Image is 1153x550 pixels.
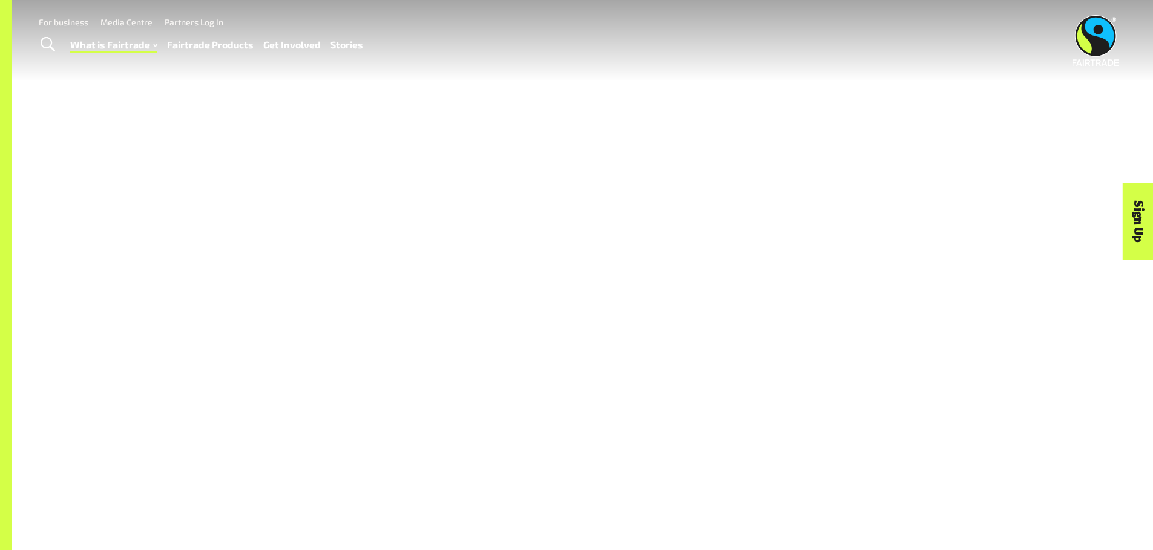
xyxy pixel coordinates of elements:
[70,36,157,54] a: What is Fairtrade
[33,30,62,60] a: Toggle Search
[167,36,254,54] a: Fairtrade Products
[1073,15,1119,66] img: Fairtrade Australia New Zealand logo
[263,36,321,54] a: Get Involved
[165,17,223,27] a: Partners Log In
[100,17,153,27] a: Media Centre
[39,17,88,27] a: For business
[330,36,363,54] a: Stories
